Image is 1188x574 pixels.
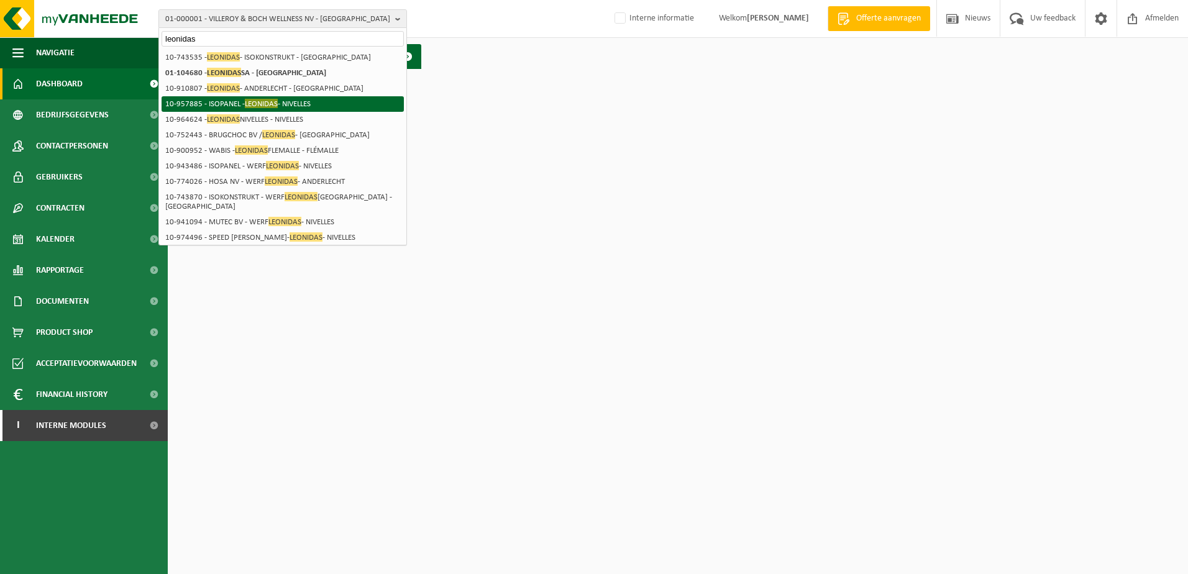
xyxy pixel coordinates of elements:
span: Gebruikers [36,162,83,193]
label: Interne informatie [612,9,694,28]
li: 10-743870 - ISOKONSTRUKT - WERF [GEOGRAPHIC_DATA] - [GEOGRAPHIC_DATA] [162,189,404,214]
span: LEONIDAS [262,130,295,139]
strong: 01-104680 - SA - [GEOGRAPHIC_DATA] [165,68,326,77]
span: Financial History [36,379,107,410]
span: Kalender [36,224,75,255]
span: Documenten [36,286,89,317]
strong: [PERSON_NAME] [747,14,809,23]
span: 01-000001 - VILLEROY & BOCH WELLNESS NV - [GEOGRAPHIC_DATA] [165,10,390,29]
span: Acceptatievoorwaarden [36,348,137,379]
li: 10-957885 - ISOPANEL - - NIVELLES [162,96,404,112]
span: LEONIDAS [245,99,278,108]
span: Offerte aanvragen [853,12,924,25]
button: 01-000001 - VILLEROY & BOCH WELLNESS NV - [GEOGRAPHIC_DATA] [158,9,407,28]
li: 10-941094 - MUTEC BV - WERF - NIVELLES [162,214,404,230]
span: Product Shop [36,317,93,348]
li: 10-774026 - HOSA NV - WERF - ANDERLECHT [162,174,404,189]
li: 10-910807 - - ANDERLECHT - [GEOGRAPHIC_DATA] [162,81,404,96]
span: I [12,410,24,441]
span: LEONIDAS [207,114,240,124]
li: 10-943486 - ISOPANEL - WERF - NIVELLES [162,158,404,174]
li: 10-743535 - - ISOKONSTRUKT - [GEOGRAPHIC_DATA] [162,50,404,65]
li: 10-974496 - SPEED [PERSON_NAME]- - NIVELLES [162,230,404,245]
span: LEONIDAS [207,52,240,61]
input: Zoeken naar gekoppelde vestigingen [162,31,404,47]
span: LEONIDAS [207,83,240,93]
span: LEONIDAS [265,176,298,186]
span: LEONIDAS [207,68,241,77]
li: 10-964624 - NIVELLES - NIVELLES [162,112,404,127]
li: 10-752443 - BRUGCHOC BV / - [GEOGRAPHIC_DATA] [162,127,404,143]
span: Rapportage [36,255,84,286]
span: LEONIDAS [235,145,268,155]
li: 10-900952 - WABIS - FLEMALLE - FLÉMALLE [162,143,404,158]
span: Contracten [36,193,85,224]
span: Dashboard [36,68,83,99]
span: Bedrijfsgegevens [36,99,109,130]
span: LEONIDAS [290,232,322,242]
span: Navigatie [36,37,75,68]
a: Offerte aanvragen [828,6,930,31]
span: LEONIDAS [268,217,301,226]
span: LEONIDAS [285,192,318,201]
span: Interne modules [36,410,106,441]
span: LEONIDAS [266,161,299,170]
span: Contactpersonen [36,130,108,162]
